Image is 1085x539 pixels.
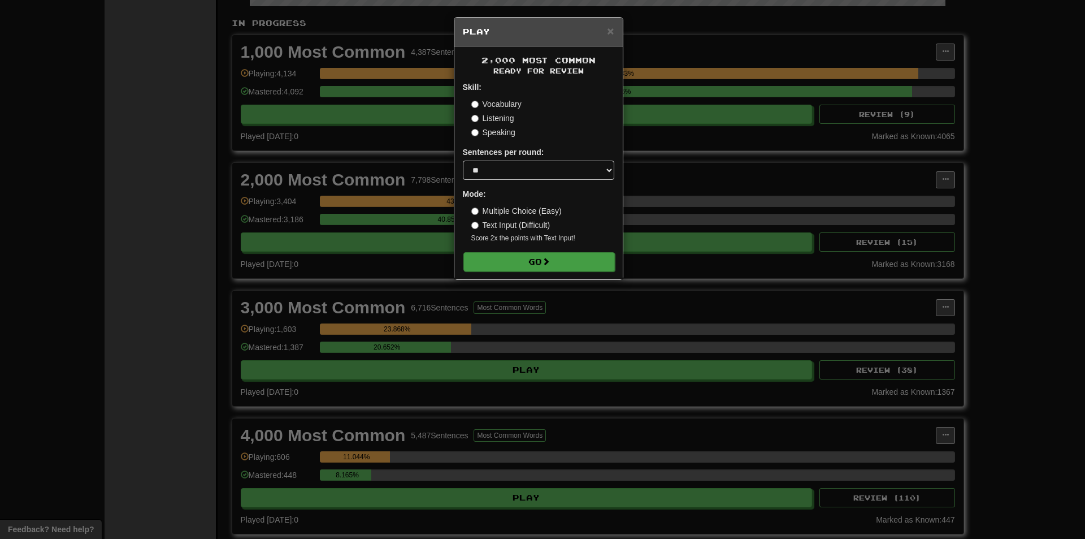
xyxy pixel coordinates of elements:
input: Listening [471,115,479,122]
label: Listening [471,113,514,124]
small: Ready for Review [463,66,614,76]
strong: Mode: [463,189,486,199]
label: Multiple Choice (Easy) [471,205,562,217]
input: Text Input (Difficult) [471,222,479,229]
small: Score 2x the points with Text Input ! [471,234,614,243]
h5: Play [463,26,614,37]
input: Vocabulary [471,101,479,108]
button: Go [463,252,615,271]
label: Speaking [471,127,515,138]
button: Close [607,25,614,37]
span: × [607,24,614,37]
label: Vocabulary [471,98,522,110]
label: Text Input (Difficult) [471,219,550,231]
label: Sentences per round: [463,146,544,158]
span: 2,000 Most Common [481,55,596,65]
input: Multiple Choice (Easy) [471,208,479,215]
input: Speaking [471,129,479,136]
strong: Skill: [463,83,481,92]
